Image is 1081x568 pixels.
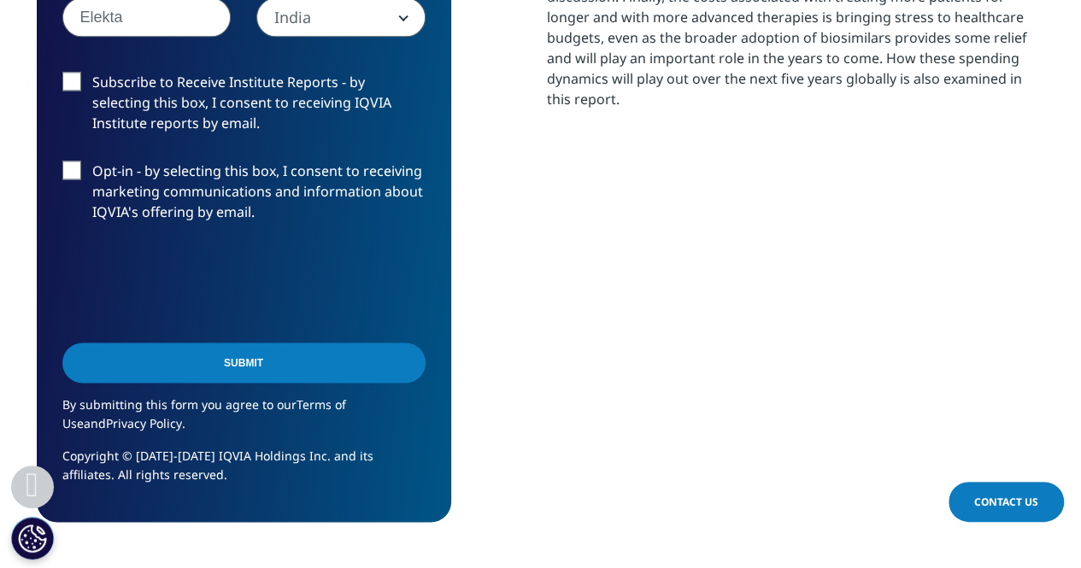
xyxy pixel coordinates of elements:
button: Cookies Settings [11,517,54,559]
p: Copyright © [DATE]-[DATE] IQVIA Holdings Inc. and its affiliates. All rights reserved. [62,446,426,496]
a: Contact Us [949,482,1064,522]
iframe: reCAPTCHA [62,249,322,316]
label: Opt-in - by selecting this box, I consent to receiving marketing communications and information a... [62,161,426,231]
label: Subscribe to Receive Institute Reports - by selecting this box, I consent to receiving IQVIA Inst... [62,72,426,143]
a: Privacy Policy [106,415,182,431]
input: Submit [62,343,426,383]
p: By submitting this form you agree to our and . [62,395,426,446]
span: Contact Us [974,495,1038,509]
